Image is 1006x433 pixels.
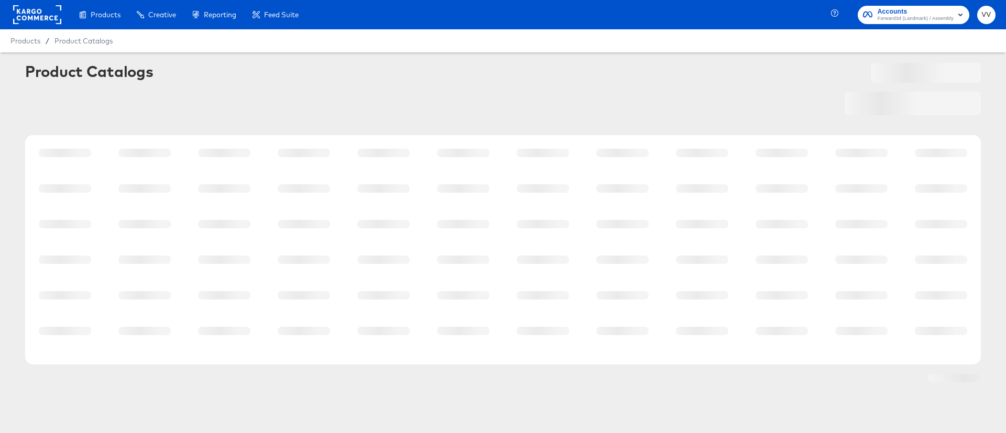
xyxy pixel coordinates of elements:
span: / [40,37,54,45]
span: VV [981,9,991,21]
a: Product Catalogs [54,37,113,45]
div: Product Catalogs [25,63,153,80]
span: Products [91,10,121,19]
span: Reporting [204,10,236,19]
span: Accounts [878,6,954,17]
span: Products [10,37,40,45]
button: AccountsForward3d (Landmark) / Assembly [858,6,969,24]
span: Feed Suite [264,10,299,19]
span: Creative [148,10,176,19]
button: VV [977,6,996,24]
span: Forward3d (Landmark) / Assembly [878,15,954,23]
